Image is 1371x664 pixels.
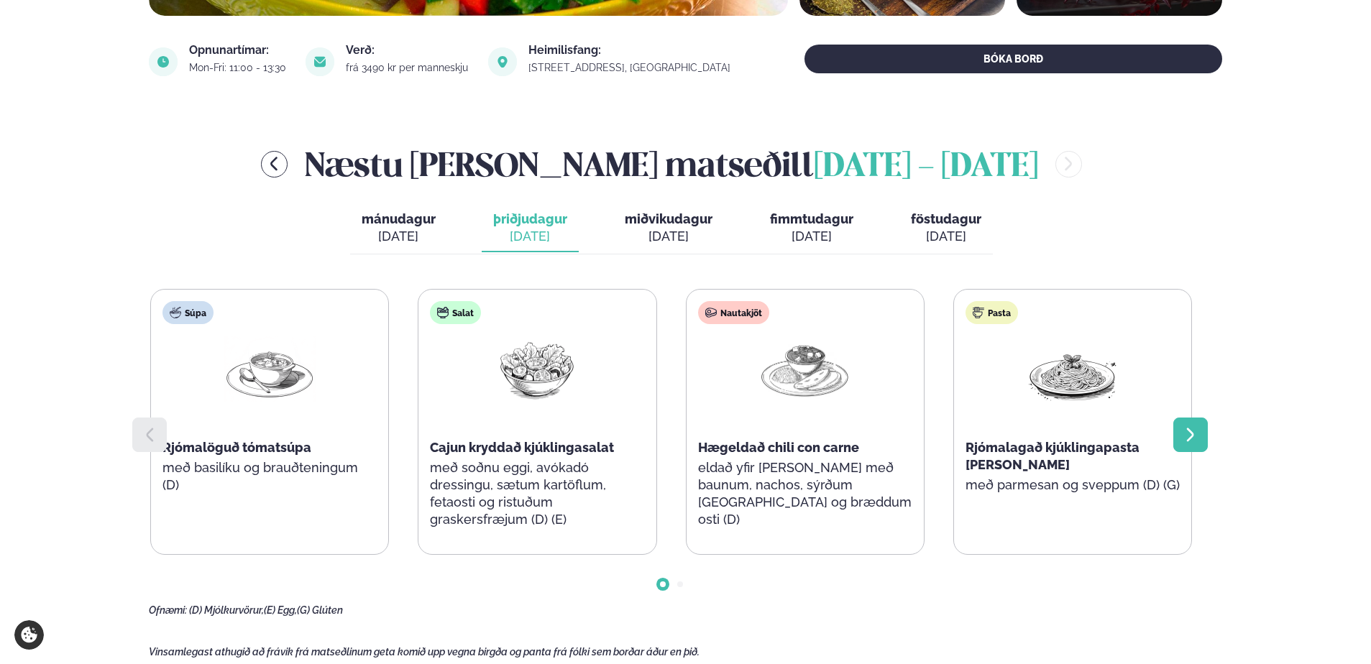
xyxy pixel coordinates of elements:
button: BÓKA BORÐ [804,45,1222,73]
p: með soðnu eggi, avókadó dressingu, sætum kartöflum, fetaosti og ristuðum graskersfræjum (D) (E) [430,459,644,528]
span: Go to slide 2 [677,581,683,587]
img: Salad.png [491,336,583,402]
div: Nautakjöt [698,301,769,324]
span: Rjómalöguð tómatsúpa [162,440,311,455]
span: (E) Egg, [264,604,297,616]
img: image alt [149,47,178,76]
div: Mon-Fri: 11:00 - 13:30 [189,62,288,73]
span: Hægeldað chili con carne [698,440,859,455]
img: Soup.png [224,336,316,402]
div: Pasta [966,301,1018,324]
span: Ofnæmi: [149,604,187,616]
img: Spagetti.png [1027,336,1119,402]
span: Cajun kryddað kjúklingasalat [430,440,614,455]
div: Opnunartímar: [189,45,288,56]
div: frá 3490 kr per manneskju [346,62,470,73]
div: [DATE] [362,228,436,245]
div: Salat [430,301,481,324]
button: fimmtudagur [DATE] [758,205,865,252]
span: mánudagur [362,211,436,226]
img: image alt [306,47,334,76]
span: (G) Glúten [297,604,343,616]
button: þriðjudagur [DATE] [482,205,579,252]
img: image alt [488,47,517,76]
div: [DATE] [770,228,853,245]
span: Go to slide 1 [660,581,666,587]
img: salad.svg [437,307,449,318]
button: mánudagur [DATE] [350,205,447,252]
p: eldað yfir [PERSON_NAME] með baunum, nachos, sýrðum [GEOGRAPHIC_DATA] og bræddum osti (D) [698,459,912,528]
span: miðvikudagur [625,211,712,226]
div: Verð: [346,45,470,56]
button: föstudagur [DATE] [899,205,993,252]
div: [DATE] [493,228,567,245]
img: soup.svg [170,307,181,318]
img: pasta.svg [973,307,984,318]
span: Rjómalagað kjúklingapasta [PERSON_NAME] [966,440,1140,472]
div: Heimilisfang: [528,45,733,56]
div: Súpa [162,301,214,324]
img: beef.svg [705,307,717,318]
p: með basilíku og brauðteningum (D) [162,459,377,494]
span: (D) Mjólkurvörur, [189,604,264,616]
img: Curry-Rice-Naan.png [759,336,851,403]
span: [DATE] - [DATE] [814,152,1038,183]
span: fimmtudagur [770,211,853,226]
span: föstudagur [911,211,981,226]
p: með parmesan og sveppum (D) (G) [966,476,1180,494]
button: menu-btn-left [261,151,288,177]
a: link [528,59,733,76]
span: þriðjudagur [493,211,567,226]
a: Cookie settings [14,620,44,650]
button: menu-btn-right [1055,151,1082,177]
span: Vinsamlegast athugið að frávik frá matseðlinum geta komið upp vegna birgða og panta frá fólki sem... [149,646,700,658]
div: [DATE] [911,228,981,245]
button: miðvikudagur [DATE] [613,205,724,252]
h2: Næstu [PERSON_NAME] matseðill [305,141,1038,188]
div: [DATE] [625,228,712,245]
